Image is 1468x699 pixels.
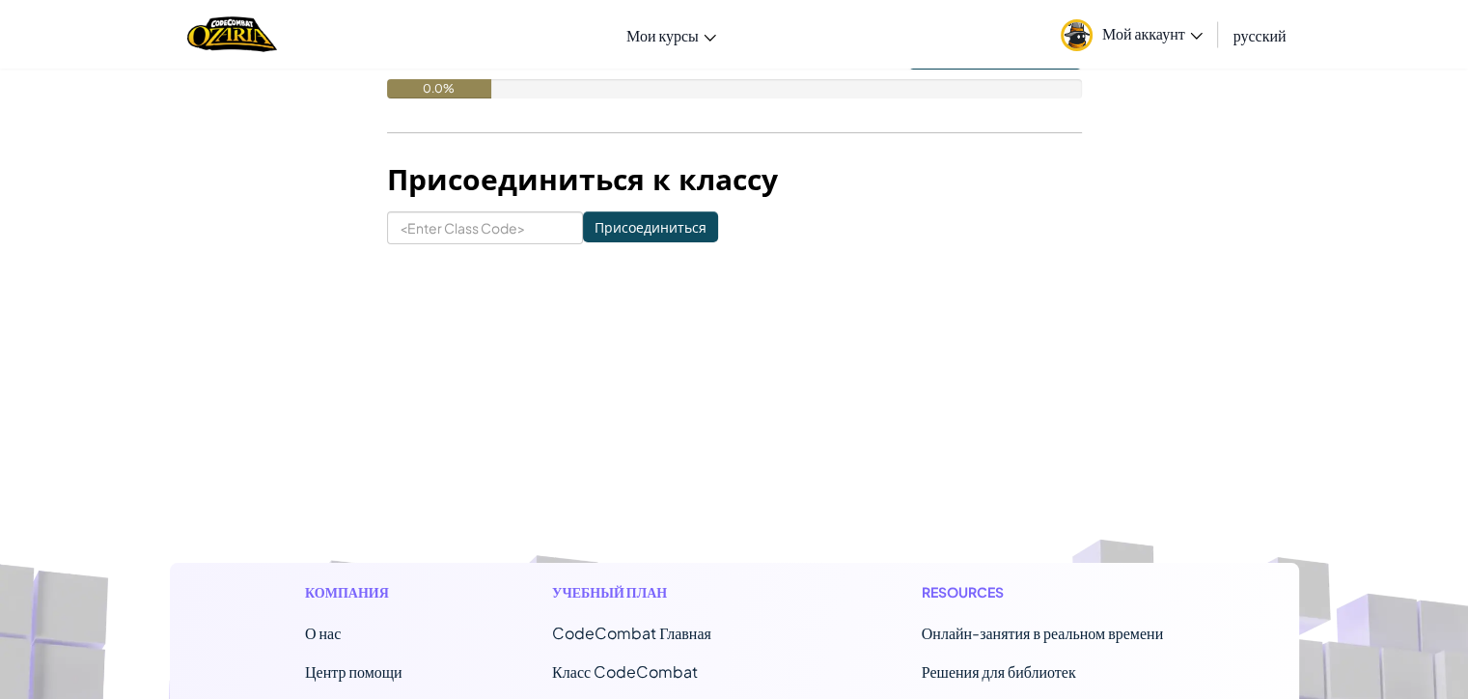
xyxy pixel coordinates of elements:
a: Центр помощи [305,661,402,682]
h1: Компания [305,582,402,602]
span: Мой аккаунт [1102,23,1203,43]
input: <Enter Class Code> [387,211,583,244]
h1: Resources [922,582,1163,602]
div: 0.0% [387,79,491,98]
input: Присоединиться [583,211,718,242]
span: русский [1233,25,1287,45]
span: CodeCombat Главная [552,623,711,643]
img: Home [187,14,277,54]
a: Мой аккаунт [1051,4,1212,65]
a: Мои курсы [617,9,726,61]
span: Мои курсы [626,25,699,45]
h3: Присоединиться к классу [387,157,1082,201]
a: О нас [305,623,341,643]
h1: Учебный план [552,582,771,602]
a: Решения для библиотек [922,661,1076,682]
img: avatar [1061,19,1093,51]
a: Класс CodeCombat [552,661,698,682]
a: русский [1224,9,1296,61]
a: Онлайн-занятия в реальном времени [922,623,1163,643]
a: Ozaria by CodeCombat logo [187,14,277,54]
